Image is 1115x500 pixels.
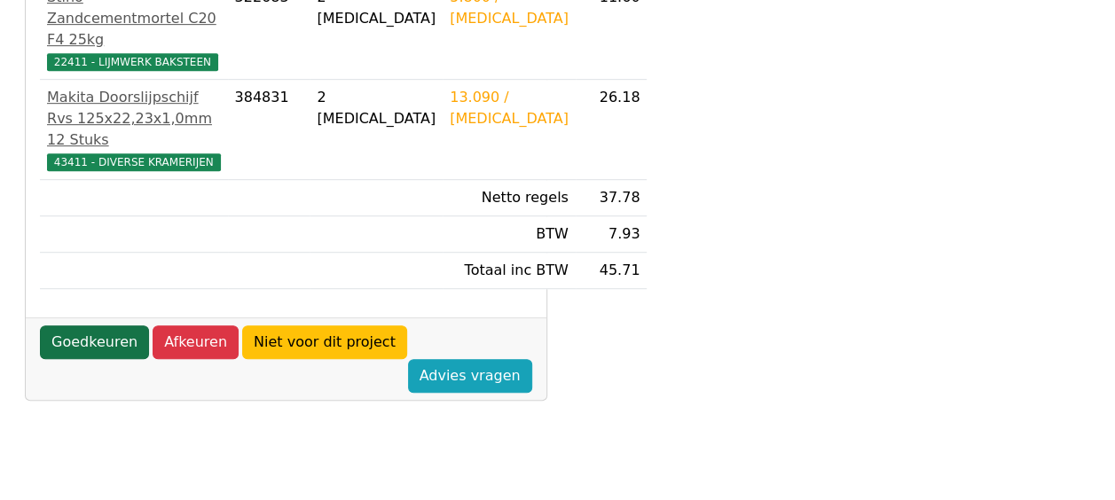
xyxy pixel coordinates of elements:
span: 43411 - DIVERSE KRAMERIJEN [47,153,221,171]
td: 26.18 [576,80,648,180]
div: Makita Doorslijpschijf Rvs 125x22,23x1,0mm 12 Stuks [47,87,221,151]
td: Totaal inc BTW [443,253,576,289]
a: Goedkeuren [40,325,149,359]
a: Advies vragen [408,359,532,393]
a: Afkeuren [153,325,239,359]
div: 2 [MEDICAL_DATA] [317,87,436,129]
a: Niet voor dit project [242,325,407,359]
div: 13.090 / [MEDICAL_DATA] [450,87,569,129]
td: 37.78 [576,180,648,216]
td: 384831 [228,80,310,180]
td: BTW [443,216,576,253]
a: Makita Doorslijpschijf Rvs 125x22,23x1,0mm 12 Stuks43411 - DIVERSE KRAMERIJEN [47,87,221,172]
td: 7.93 [576,216,648,253]
span: 22411 - LIJMWERK BAKSTEEN [47,53,218,71]
td: Netto regels [443,180,576,216]
td: 45.71 [576,253,648,289]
